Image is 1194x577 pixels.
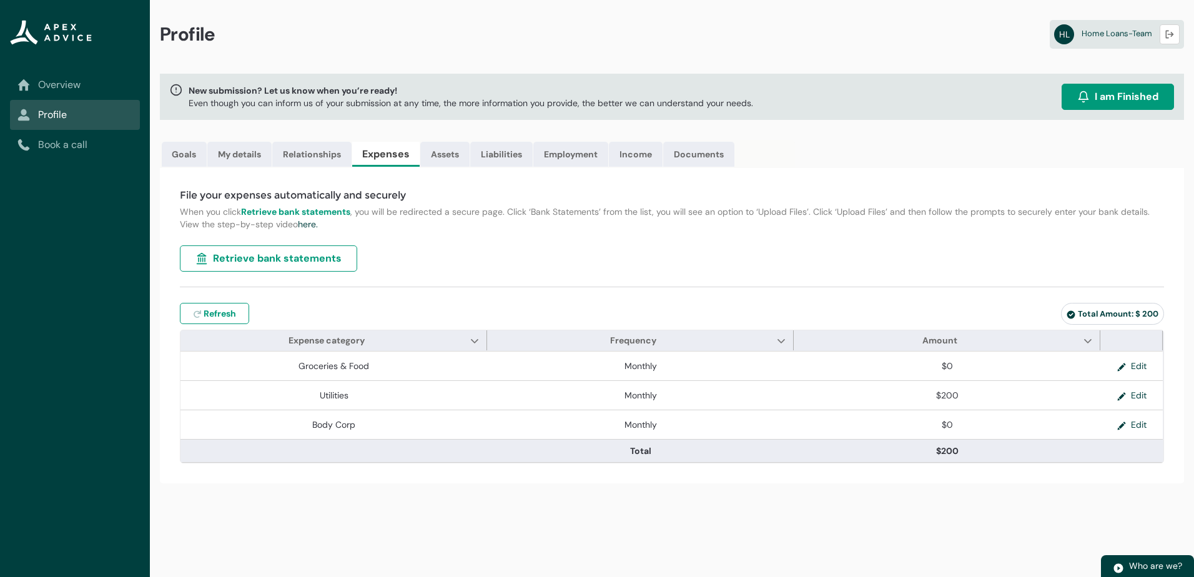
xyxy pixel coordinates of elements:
[624,360,657,372] lightning-base-formatted-text: Monthly
[180,205,1164,230] p: When you click , you will be redirected a secure page. Click ‘Bank Statements’ from the list, you...
[17,137,132,152] a: Book a call
[942,360,953,372] lightning-formatted-number: $0
[17,107,132,122] a: Profile
[204,307,236,320] span: Refresh
[1082,28,1152,39] span: Home Loans-Team
[1050,20,1184,49] a: HLHome Loans-Team
[180,245,357,272] button: Retrieve bank statements
[1107,415,1157,434] button: Edit
[1062,84,1174,110] button: I am Finished
[1061,303,1164,325] lightning-badge: Total Amount
[624,419,657,430] lightning-base-formatted-text: Monthly
[180,188,1164,203] h4: File your expenses automatically and securely
[298,219,318,230] a: here.
[160,22,215,46] span: Profile
[207,142,272,167] a: My details
[352,142,420,167] a: Expenses
[470,142,533,167] a: Liabilities
[942,419,953,430] lightning-formatted-number: $0
[272,142,352,167] a: Relationships
[298,360,369,372] lightning-base-formatted-text: Groceries & Food
[1113,563,1124,574] img: play.svg
[189,84,753,97] span: New submission? Let us know when you’re ready!
[189,97,753,109] p: Even though you can inform us of your submission at any time, the more information you provide, t...
[312,419,355,430] lightning-base-formatted-text: Body Corp
[936,445,959,456] lightning-formatted-number: $200
[1077,91,1090,103] img: alarm.svg
[195,252,208,265] img: landmark.svg
[10,20,92,45] img: Apex Advice Group
[1067,308,1158,319] span: Total Amount: $ 200
[1107,357,1157,375] button: Edit
[1054,24,1074,44] abbr: HL
[162,142,207,167] a: Goals
[241,206,350,217] strong: Retrieve bank statements
[1129,560,1182,571] span: Who are we?
[936,390,959,401] lightning-formatted-number: $200
[17,77,132,92] a: Overview
[420,142,470,167] a: Assets
[213,251,342,266] span: Retrieve bank statements
[609,142,663,167] a: Income
[320,390,348,401] lightning-base-formatted-text: Utilities
[1095,89,1158,104] span: I am Finished
[1107,386,1157,405] button: Edit
[624,390,657,401] lightning-base-formatted-text: Monthly
[663,142,734,167] a: Documents
[533,142,608,167] a: Employment
[630,445,651,456] lightning-base-formatted-text: Total
[1160,24,1180,44] button: Logout
[10,70,140,160] nav: Sub page
[180,303,249,324] button: Refresh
